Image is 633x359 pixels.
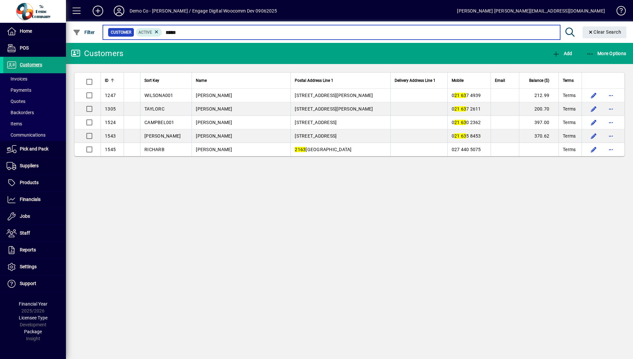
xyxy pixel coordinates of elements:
span: Terms [563,146,576,153]
span: Terms [563,133,576,139]
span: Balance ($) [529,77,549,84]
button: Add [551,48,574,59]
span: [STREET_ADDRESS][PERSON_NAME] [295,106,373,112]
span: [PERSON_NAME] [196,147,232,152]
span: 1545 [105,147,116,152]
button: More options [606,144,616,155]
a: Communications [3,129,66,141]
span: Email [495,77,505,84]
div: ID [105,77,120,84]
button: Edit [588,90,599,101]
span: Financials [20,197,41,202]
a: Invoices [3,73,66,84]
span: Filter [73,30,95,35]
span: Mobile [452,77,464,84]
span: TAYLORC [144,106,165,112]
td: 397.00 [519,116,558,129]
button: Edit [588,117,599,128]
span: 1524 [105,120,116,125]
em: 2163 [295,147,306,152]
span: [PERSON_NAME] [196,133,232,139]
span: Items [7,121,22,126]
span: [PERSON_NAME] [144,133,181,139]
span: 1543 [105,133,116,139]
div: Customers [71,48,123,59]
span: [PERSON_NAME] [196,106,232,112]
span: Reports [20,247,36,252]
span: Package [24,329,42,334]
em: 21 63 [454,133,466,139]
span: 1247 [105,93,116,98]
span: RICHARB [144,147,165,152]
span: WILSONA001 [144,93,173,98]
button: Edit [588,104,599,114]
a: Jobs [3,208,66,225]
a: POS [3,40,66,56]
span: Pick and Pack [20,146,48,151]
button: More options [606,104,616,114]
span: [GEOGRAPHIC_DATA] [295,147,351,152]
a: Financials [3,191,66,208]
span: Invoices [7,76,27,82]
span: ID [105,77,108,84]
a: Home [3,23,66,40]
a: Reports [3,242,66,258]
span: Support [20,281,36,286]
td: 200.70 [519,102,558,116]
a: Support [3,276,66,292]
div: Name [196,77,286,84]
span: Settings [20,264,37,269]
em: 21 63 [454,106,466,112]
em: 21 63 [454,93,466,98]
span: Sort Key [144,77,159,84]
a: Products [3,175,66,191]
a: Knowledge Base [612,1,625,23]
span: Quotes [7,99,25,104]
span: Financial Year [19,301,47,307]
span: 0 5 8453 [452,133,481,139]
span: Delivery Address Line 1 [395,77,436,84]
button: More options [606,90,616,101]
div: [PERSON_NAME] [PERSON_NAME][EMAIL_ADDRESS][DOMAIN_NAME] [457,6,605,16]
button: Add [87,5,108,17]
button: Profile [108,5,130,17]
button: Filter [71,26,97,38]
span: Terms [563,119,576,126]
span: Customers [20,62,42,67]
span: Products [20,180,39,185]
a: Suppliers [3,158,66,174]
span: Backorders [7,110,34,115]
td: 370.62 [519,129,558,143]
span: POS [20,45,29,50]
div: Demo Co - [PERSON_NAME] / Engage Digital Woocomm Dev 09062025 [130,6,277,16]
span: [PERSON_NAME] [196,93,232,98]
a: Pick and Pack [3,141,66,157]
a: Quotes [3,96,66,107]
button: More options [606,131,616,141]
span: Name [196,77,207,84]
span: 1305 [105,106,116,112]
button: Clear [583,26,627,38]
span: Active [138,30,152,35]
a: Items [3,118,66,129]
span: Terms [563,106,576,112]
span: 027 440 5075 [452,147,481,152]
span: [STREET_ADDRESS] [295,120,337,125]
span: Licensee Type [19,315,47,320]
a: Backorders [3,107,66,118]
span: 0 7 4939 [452,93,481,98]
span: 0 0 2362 [452,120,481,125]
td: 212.99 [519,89,558,102]
div: Balance ($) [523,77,555,84]
span: Terms [563,77,574,84]
button: Edit [588,144,599,155]
span: Staff [20,230,30,236]
span: [STREET_ADDRESS] [295,133,337,139]
a: Payments [3,84,66,96]
span: CAMPBEL001 [144,120,174,125]
a: Settings [3,259,66,275]
span: 0 7 2611 [452,106,481,112]
span: More Options [586,51,626,56]
em: 21 63 [454,120,466,125]
span: [STREET_ADDRESS][PERSON_NAME] [295,93,373,98]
